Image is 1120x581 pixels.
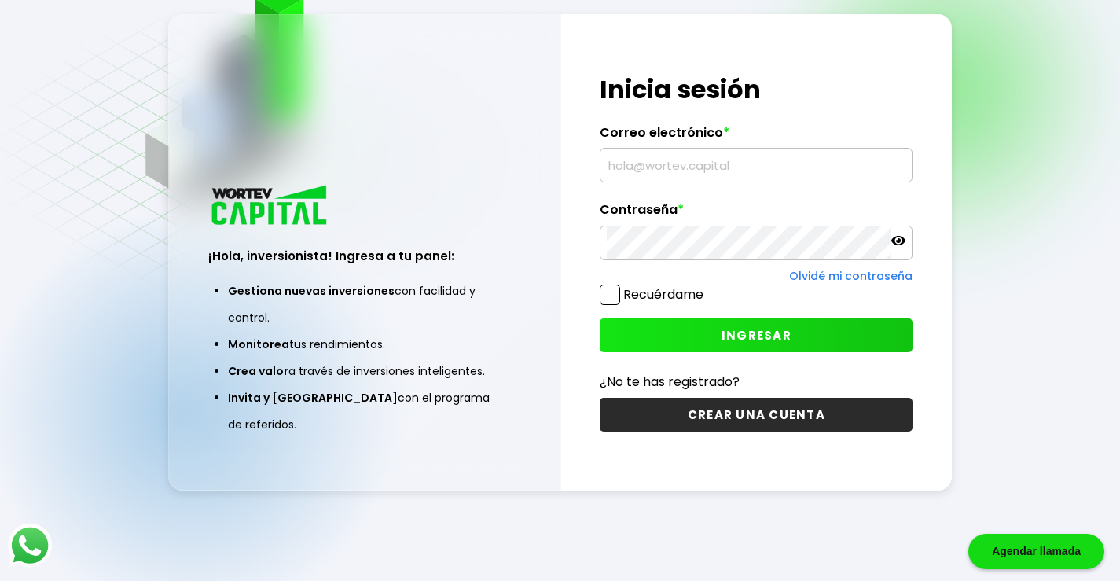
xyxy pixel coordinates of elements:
[607,149,905,182] input: hola@wortev.capital
[600,202,913,226] label: Contraseña
[228,336,289,352] span: Monitorea
[722,327,791,344] span: INGRESAR
[789,268,913,284] a: Olvidé mi contraseña
[208,183,332,230] img: logo_wortev_capital
[228,278,501,331] li: con facilidad y control.
[228,363,288,379] span: Crea valor
[228,358,501,384] li: a través de inversiones inteligentes.
[228,331,501,358] li: tus rendimientos.
[228,283,395,299] span: Gestiona nuevas inversiones
[208,247,521,265] h3: ¡Hola, inversionista! Ingresa a tu panel:
[968,534,1104,569] div: Agendar llamada
[600,398,913,432] button: CREAR UNA CUENTA
[228,384,501,438] li: con el programa de referidos.
[600,372,913,392] p: ¿No te has registrado?
[600,71,913,108] h1: Inicia sesión
[228,390,398,406] span: Invita y [GEOGRAPHIC_DATA]
[623,285,703,303] label: Recuérdame
[8,524,52,568] img: logos_whatsapp-icon.242b2217.svg
[600,372,913,432] a: ¿No te has registrado?CREAR UNA CUENTA
[600,125,913,149] label: Correo electrónico
[600,318,913,352] button: INGRESAR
